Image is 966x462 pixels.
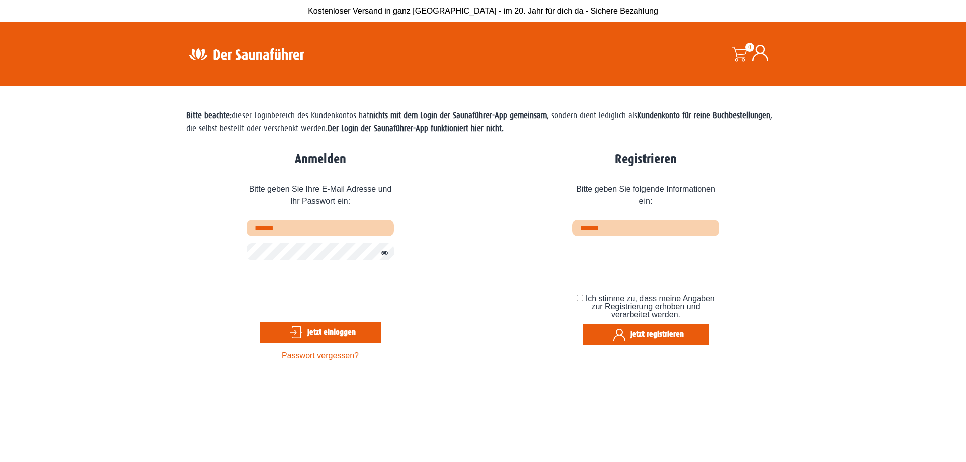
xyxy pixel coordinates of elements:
[572,152,719,167] h2: Registrieren
[247,268,399,307] iframe: reCAPTCHA
[247,152,394,167] h2: Anmelden
[282,351,359,360] a: Passwort vergessen?
[186,111,232,120] span: Bitte beachte:
[572,243,725,283] iframe: reCAPTCHA
[186,111,772,133] span: dieser Loginbereich des Kundenkontos hat , sondern dient lediglich als , die selbst bestellt oder...
[260,322,381,343] button: Jetzt einloggen
[369,111,547,120] strong: nichts mit dem Login der Saunaführer-App gemeinsam
[586,294,715,319] span: Ich stimme zu, dass meine Angaben zur Registrierung erhoben und verarbeitet werden.
[745,43,754,52] span: 0
[375,247,388,259] button: Passwort anzeigen
[328,124,504,133] strong: Der Login der Saunaführer-App funktioniert hier nicht.
[637,111,770,120] strong: Kundenkonto für reine Buchbestellungen
[577,295,583,301] input: Ich stimme zu, dass meine Angaben zur Registrierung erhoben und verarbeitet werden.
[572,175,719,220] span: Bitte geben Sie folgende Informationen ein:
[308,7,658,15] span: Kostenloser Versand in ganz [GEOGRAPHIC_DATA] - im 20. Jahr für dich da - Sichere Bezahlung
[247,175,394,220] span: Bitte geben Sie Ihre E-Mail Adresse und Ihr Passwort ein:
[583,324,709,345] button: Jetzt registrieren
